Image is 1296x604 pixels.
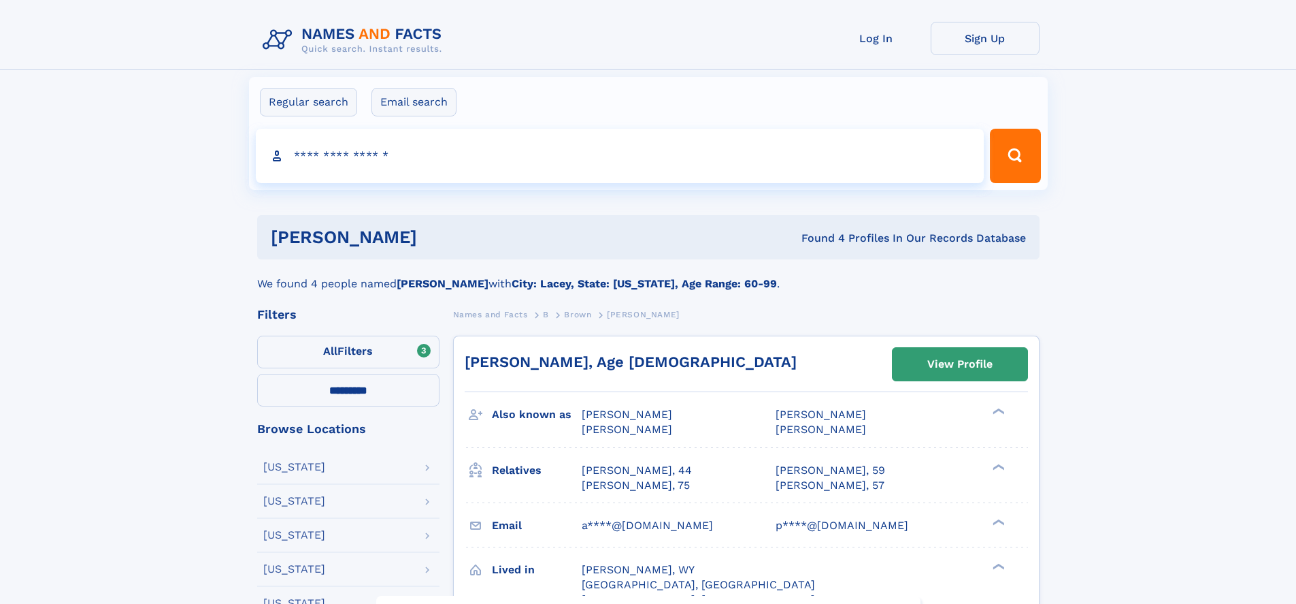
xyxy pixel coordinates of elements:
[607,310,680,319] span: [PERSON_NAME]
[989,562,1006,571] div: ❯
[990,129,1040,183] button: Search Button
[582,563,695,576] span: [PERSON_NAME], WY
[492,459,582,482] h3: Relatives
[582,423,672,436] span: [PERSON_NAME]
[271,229,610,246] h1: [PERSON_NAME]
[822,22,931,55] a: Log In
[397,277,488,290] b: [PERSON_NAME]
[931,22,1040,55] a: Sign Up
[492,558,582,582] h3: Lived in
[776,478,884,493] a: [PERSON_NAME], 57
[564,310,591,319] span: Brown
[543,310,549,319] span: B
[465,353,797,370] a: [PERSON_NAME], Age [DEMOGRAPHIC_DATA]
[492,403,582,426] h3: Also known as
[256,129,984,183] input: search input
[263,530,325,541] div: [US_STATE]
[989,462,1006,471] div: ❯
[263,462,325,473] div: [US_STATE]
[582,578,815,591] span: [GEOGRAPHIC_DATA], [GEOGRAPHIC_DATA]
[257,22,453,59] img: Logo Names and Facts
[257,308,439,321] div: Filters
[512,277,777,290] b: City: Lacey, State: [US_STATE], Age Range: 60-99
[776,463,885,478] a: [PERSON_NAME], 59
[257,423,439,435] div: Browse Locations
[323,345,337,357] span: All
[263,564,325,575] div: [US_STATE]
[257,259,1040,292] div: We found 4 people named with .
[582,478,690,493] a: [PERSON_NAME], 75
[543,306,549,323] a: B
[927,349,993,380] div: View Profile
[989,407,1006,416] div: ❯
[776,408,866,421] span: [PERSON_NAME]
[564,306,591,323] a: Brown
[893,348,1027,381] a: View Profile
[989,518,1006,526] div: ❯
[492,514,582,537] h3: Email
[582,408,672,421] span: [PERSON_NAME]
[453,306,528,323] a: Names and Facts
[257,336,439,368] label: Filters
[371,88,456,116] label: Email search
[582,463,692,478] a: [PERSON_NAME], 44
[776,423,866,436] span: [PERSON_NAME]
[263,496,325,507] div: [US_STATE]
[609,231,1026,246] div: Found 4 Profiles In Our Records Database
[260,88,357,116] label: Regular search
